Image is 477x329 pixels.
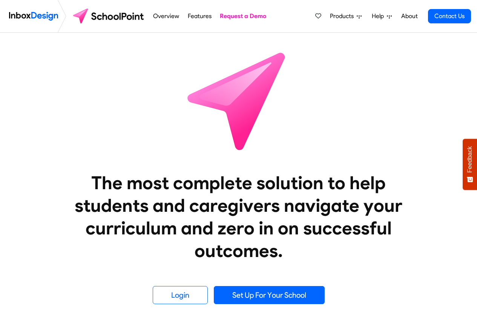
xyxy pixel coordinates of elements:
[466,146,473,173] span: Feedback
[151,9,181,24] a: Overview
[214,286,325,304] a: Set Up For Your School
[369,9,395,24] a: Help
[218,9,268,24] a: Request a Demo
[463,139,477,190] button: Feedback - Show survey
[330,12,357,21] span: Products
[60,171,418,262] heading: The most complete solution to help students and caregivers navigate your curriculum and zero in o...
[428,9,471,23] a: Contact Us
[69,7,149,25] img: schoolpoint logo
[153,286,208,304] a: Login
[327,9,365,24] a: Products
[171,33,307,168] img: icon_schoolpoint.svg
[186,9,213,24] a: Features
[372,12,387,21] span: Help
[399,9,420,24] a: About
